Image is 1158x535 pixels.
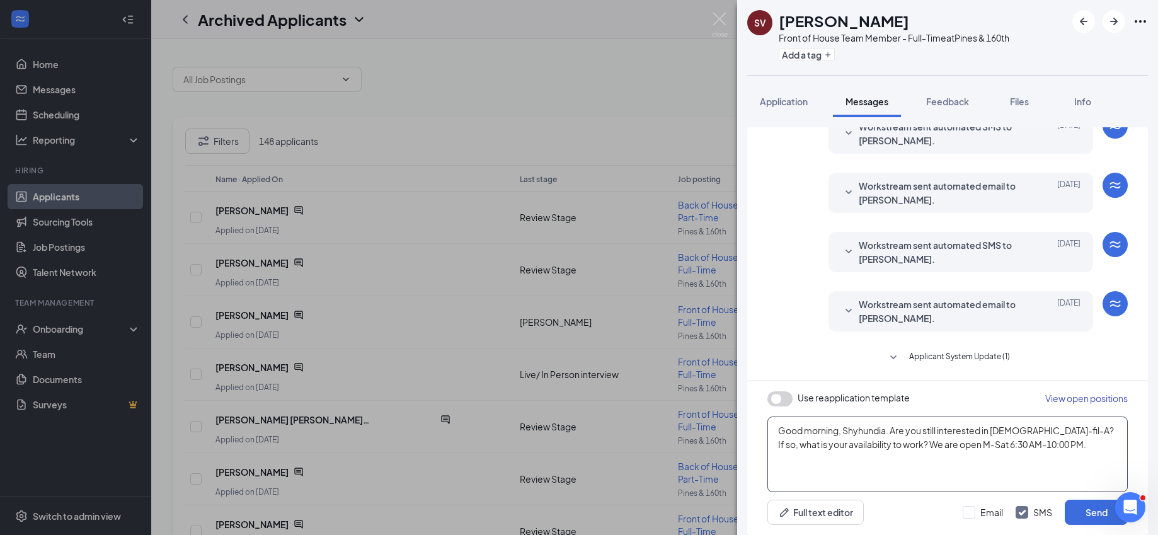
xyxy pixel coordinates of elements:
svg: SmallChevronDown [841,185,856,200]
span: Workstream sent automated email to [PERSON_NAME]. [859,297,1024,325]
span: Applicant System Update (1) [909,350,1010,365]
button: PlusAdd a tag [779,48,835,61]
span: [DATE] [1057,179,1081,207]
svg: SmallChevronDown [841,126,856,141]
span: [DATE] [1057,238,1081,266]
svg: SmallChevronDown [841,244,856,260]
span: Use reapplication template [798,391,910,404]
textarea: Good morning, Shyhundia. Are you still interested in [DEMOGRAPHIC_DATA]-fil-A? If so, what is you... [767,417,1128,492]
svg: ArrowLeftNew [1076,14,1091,29]
svg: Ellipses [1133,14,1148,29]
svg: SmallChevronDown [886,350,901,365]
div: SV [754,16,766,29]
span: [DATE] [1057,297,1081,325]
span: Info [1074,96,1091,107]
span: Workstream sent automated SMS to [PERSON_NAME]. [859,238,1024,266]
span: Feedback [926,96,969,107]
svg: SmallChevronDown [841,304,856,319]
div: Front of House Team Member - Full-Time at Pines & 160th [779,32,1009,44]
iframe: Intercom live chat [1115,492,1145,522]
svg: Pen [778,506,791,519]
span: View open positions [1045,393,1128,404]
svg: WorkstreamLogo [1108,296,1123,311]
h1: [PERSON_NAME] [779,10,909,32]
svg: WorkstreamLogo [1108,237,1123,252]
svg: ArrowRight [1106,14,1121,29]
span: Workstream sent automated email to [PERSON_NAME]. [859,179,1024,207]
span: Workstream sent automated SMS to [PERSON_NAME]. [859,120,1024,147]
svg: WorkstreamLogo [1108,178,1123,193]
button: SmallChevronDownApplicant System Update (1) [886,350,1010,365]
span: [DATE] [1057,120,1081,147]
span: Files [1010,96,1029,107]
svg: Plus [824,51,832,59]
button: ArrowRight [1103,10,1125,33]
button: ArrowLeftNew [1072,10,1095,33]
button: Send [1065,500,1128,525]
button: Full text editorPen [767,500,864,525]
span: Application [760,96,808,107]
span: Messages [846,96,888,107]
